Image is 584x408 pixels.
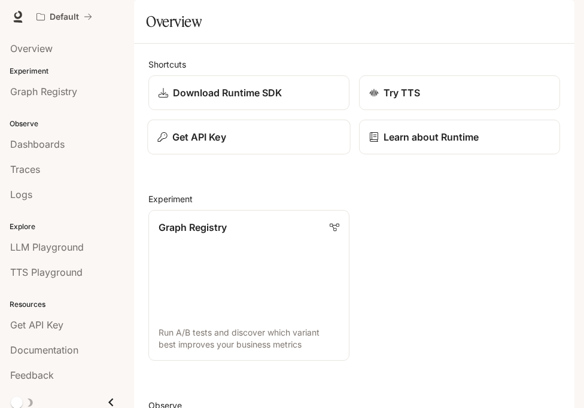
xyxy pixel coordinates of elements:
[50,12,79,22] p: Default
[384,86,420,100] p: Try TTS
[147,120,350,155] button: Get API Key
[31,5,98,29] button: All workspaces
[148,210,349,361] a: Graph RegistryRun A/B tests and discover which variant best improves your business metrics
[146,10,202,34] h1: Overview
[359,75,560,110] a: Try TTS
[159,220,227,235] p: Graph Registry
[172,130,226,144] p: Get API Key
[359,120,560,154] a: Learn about Runtime
[384,130,479,144] p: Learn about Runtime
[159,327,339,351] p: Run A/B tests and discover which variant best improves your business metrics
[148,58,560,71] h2: Shortcuts
[148,75,349,110] a: Download Runtime SDK
[148,193,560,205] h2: Experiment
[173,86,282,100] p: Download Runtime SDK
